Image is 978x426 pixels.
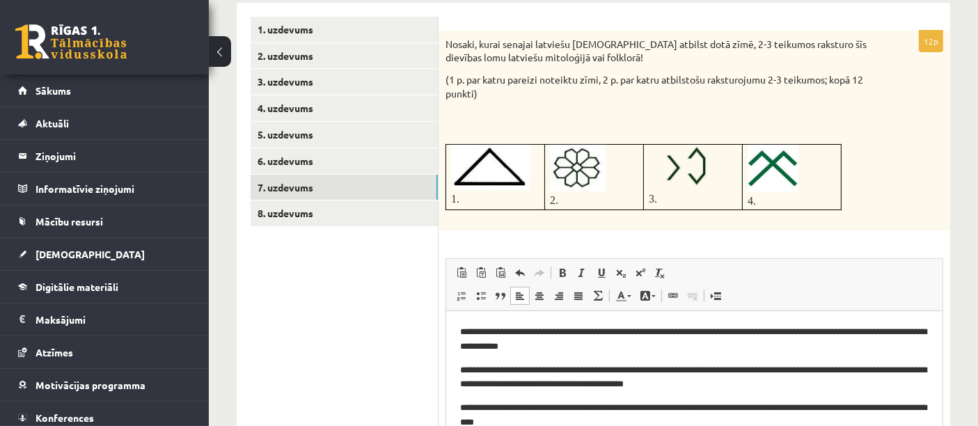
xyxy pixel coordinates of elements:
[36,346,73,358] span: Atzīmes
[636,287,660,305] a: Fona krāsa
[36,303,191,336] legend: Maksājumi
[18,107,191,139] a: Aktuāli
[592,264,611,282] a: Pasvītrojums (vadīšanas taustiņš+U)
[572,264,592,282] a: Slīpraksts (vadīšanas taustiņš+I)
[663,287,683,305] a: Saite (vadīšanas taustiņš+K)
[611,287,636,305] a: Teksta krāsa
[18,303,191,336] a: Maksājumi
[491,264,510,282] a: Ievietot no Worda
[251,148,438,174] a: 6. uzdevums
[530,264,549,282] a: Atkārtot (vadīšanas taustiņš+Y)
[452,287,471,305] a: Ievietot/noņemt numurētu sarakstu
[18,205,191,237] a: Mācību resursi
[36,84,71,97] span: Sākums
[18,369,191,401] a: Motivācijas programma
[445,38,874,65] p: Nosaki, kurai senajai latviešu [DEMOGRAPHIC_DATA] atbilst dotā zīmē, 2-3 teikumos raksturo šīs di...
[251,200,438,226] a: 8. uzdevums
[683,287,702,305] a: Atsaistīt
[748,145,798,192] img: 9k=
[36,248,145,260] span: [DEMOGRAPHIC_DATA]
[251,17,438,42] a: 1. uzdevums
[471,287,491,305] a: Ievietot/noņemt sarakstu ar aizzīmēm
[553,264,572,282] a: Treknraksts (vadīšanas taustiņš+B)
[649,193,657,205] span: 3.
[251,95,438,121] a: 4. uzdevums
[36,173,191,205] legend: Informatīvie ziņojumi
[510,287,530,305] a: Izlīdzināt pa kreisi
[569,287,588,305] a: Izlīdzināt malas
[36,379,145,391] span: Motivācijas programma
[631,264,650,282] a: Augšraksts
[251,175,438,200] a: 7. uzdevums
[650,264,670,282] a: Noņemt stilus
[18,238,191,270] a: [DEMOGRAPHIC_DATA]
[18,271,191,303] a: Digitālie materiāli
[748,195,756,207] span: 4.
[919,30,943,52] p: 12p
[18,336,191,368] a: Atzīmes
[15,24,127,59] a: Rīgas 1. Tālmācības vidusskola
[18,140,191,172] a: Ziņojumi
[18,173,191,205] a: Informatīvie ziņojumi
[451,193,459,205] span: 1.
[549,287,569,305] a: Izlīdzināt pa labi
[36,215,103,228] span: Mācību resursi
[445,73,874,100] p: (1 p. par katru pareizi noteiktu zīmi, 2 p. par katru atbilstošu raksturojumu 2-3 teikumos; kopā ...
[510,264,530,282] a: Atcelt (vadīšanas taustiņš+Z)
[452,264,471,282] a: Ielīmēt (vadīšanas taustiņš+V)
[611,264,631,282] a: Apakšraksts
[550,145,606,191] img: 2Q==
[530,287,549,305] a: Centrēti
[251,69,438,95] a: 3. uzdevums
[36,281,118,293] span: Digitālie materiāli
[18,74,191,106] a: Sākums
[491,287,510,305] a: Bloka citāts
[36,411,94,424] span: Konferences
[649,145,723,190] img: 3oDH1NP+bNsOGUAAAAASUVORK5CYII=
[251,43,438,69] a: 2. uzdevums
[36,117,69,129] span: Aktuāli
[588,287,608,305] a: Math
[251,122,438,148] a: 5. uzdevums
[451,145,530,190] img: 9k=
[550,194,558,206] span: 2.
[36,140,191,172] legend: Ziņojumi
[706,287,725,305] a: Ievietot lapas pārtraukumu drukai
[471,264,491,282] a: Ievietot kā vienkāršu tekstu (vadīšanas taustiņš+pārslēgšanas taustiņš+V)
